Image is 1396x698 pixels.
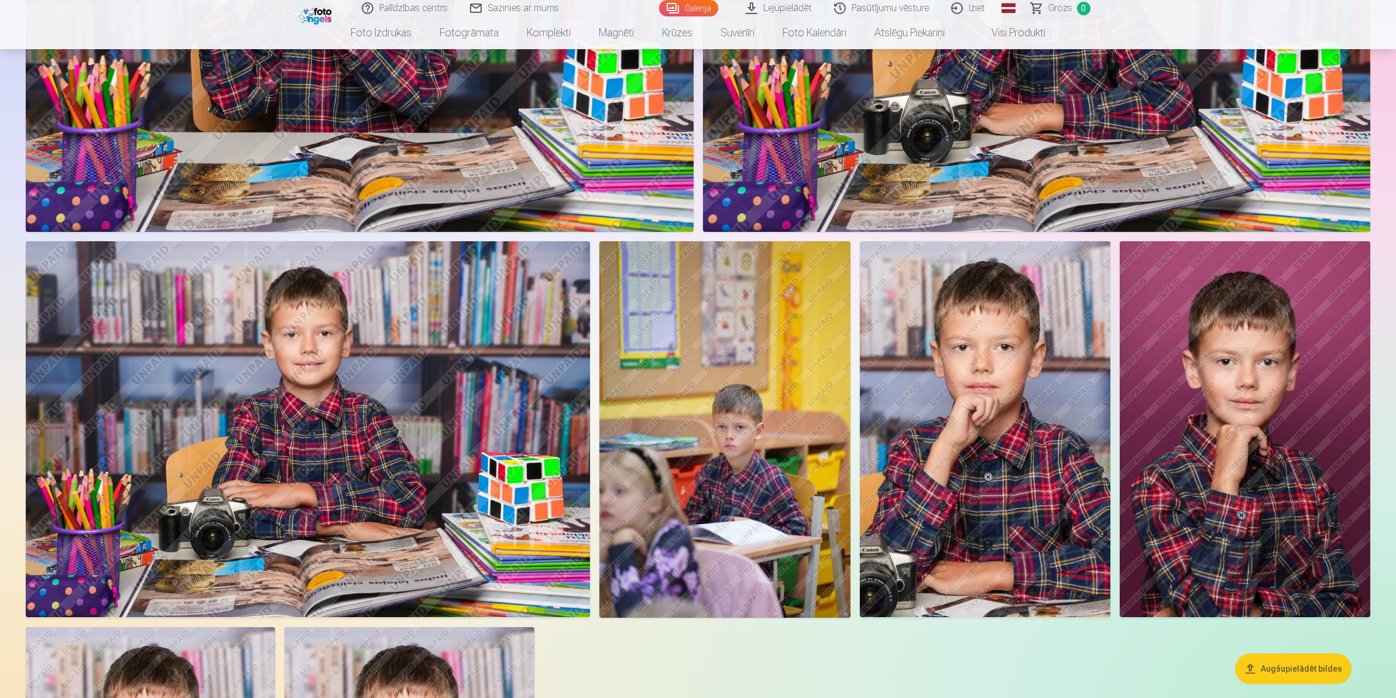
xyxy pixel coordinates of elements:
[299,5,335,25] img: /fa1
[706,16,769,49] a: Suvenīri
[769,16,860,49] a: Foto kalendāri
[1235,653,1352,684] button: Augšupielādēt bildes
[648,16,706,49] a: Krūzes
[860,16,959,49] a: Atslēgu piekariņi
[337,16,426,49] a: Foto izdrukas
[959,16,1059,49] a: Visi produkti
[1077,2,1090,15] span: 0
[513,16,585,49] a: Komplekti
[426,16,513,49] a: Fotogrāmata
[1048,1,1072,15] span: Grozs
[585,16,648,49] a: Magnēti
